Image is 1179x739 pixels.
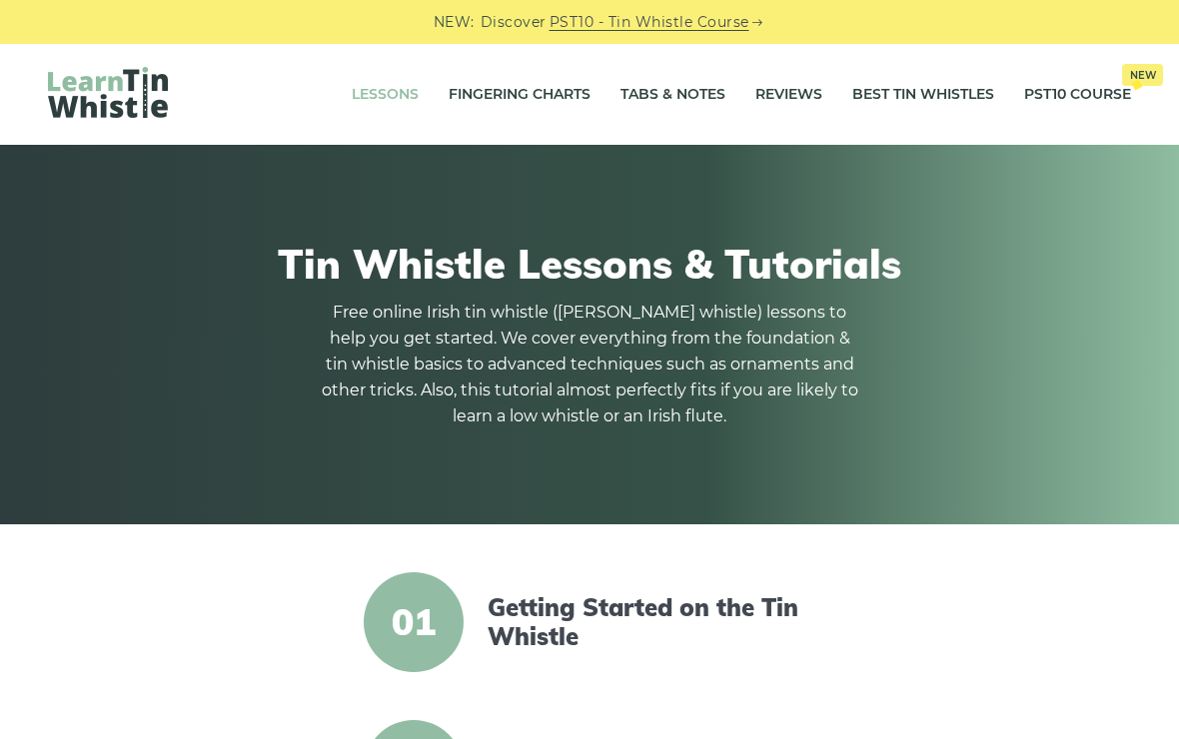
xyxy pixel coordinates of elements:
[488,593,816,651] a: Getting Started on the Tin Whistle
[755,70,822,120] a: Reviews
[620,70,725,120] a: Tabs & Notes
[320,300,859,429] p: Free online Irish tin whistle ([PERSON_NAME] whistle) lessons to help you get started. We cover e...
[48,67,168,118] img: LearnTinWhistle.com
[352,70,419,120] a: Lessons
[449,70,590,120] a: Fingering Charts
[1024,70,1131,120] a: PST10 CourseNew
[58,240,1121,288] h1: Tin Whistle Lessons & Tutorials
[1122,64,1163,86] span: New
[852,70,994,120] a: Best Tin Whistles
[364,572,464,672] span: 01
